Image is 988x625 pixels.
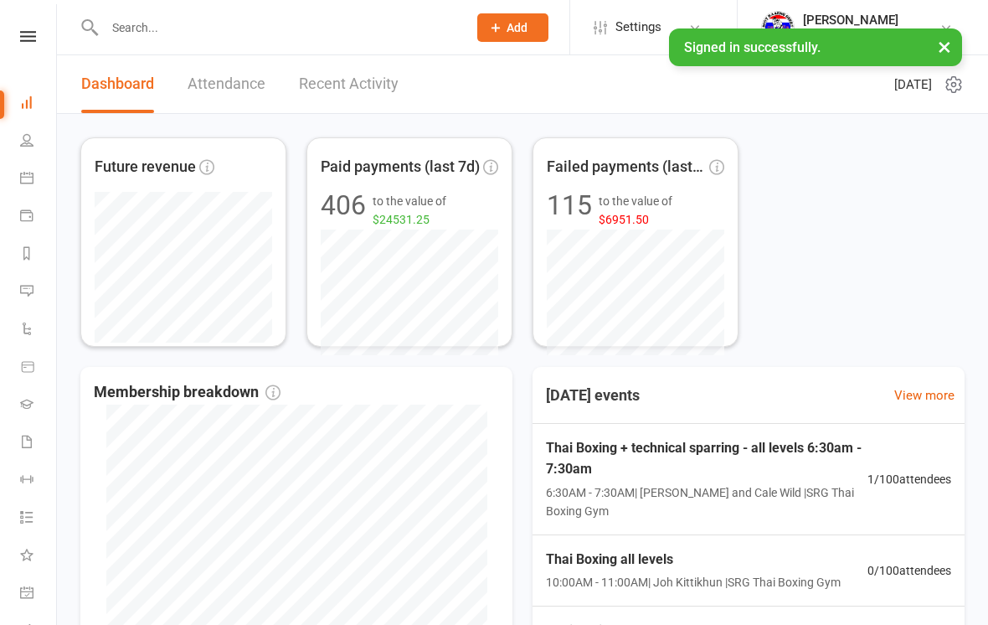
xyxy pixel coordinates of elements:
[547,192,592,230] div: 115
[20,123,58,161] a: People
[20,199,58,236] a: Payments
[20,161,58,199] a: Calendar
[546,573,841,591] span: 10:00AM - 11:00AM | Joh Kittikhun | SRG Thai Boxing Gym
[867,470,951,488] span: 1 / 100 attendees
[20,85,58,123] a: Dashboard
[477,13,548,42] button: Add
[761,11,795,44] img: thumb_image1718682644.png
[20,236,58,274] a: Reports
[81,55,154,113] a: Dashboard
[929,28,960,65] button: ×
[803,13,916,28] div: [PERSON_NAME]
[373,192,498,230] span: to the value of
[867,561,951,580] span: 0 / 100 attendees
[547,155,706,179] span: Failed payments (last 30d)
[684,39,821,55] span: Signed in successfully.
[373,213,430,226] span: $24531.25
[299,55,399,113] a: Recent Activity
[546,549,841,571] span: Thai Boxing all levels
[803,28,916,43] div: SRG Thai Boxing Gym
[599,213,649,226] span: $6951.50
[894,385,955,405] a: View more
[20,349,58,387] a: Product Sales
[100,16,455,39] input: Search...
[546,483,867,521] span: 6:30AM - 7:30AM | [PERSON_NAME] and Cale Wild | SRG Thai Boxing Gym
[321,192,366,230] div: 406
[507,21,527,34] span: Add
[894,75,932,95] span: [DATE]
[615,8,661,46] span: Settings
[533,380,653,411] h3: [DATE] events
[20,538,58,576] a: What's New
[94,380,280,405] span: Membership breakdown
[95,155,196,179] span: Future revenue
[188,55,265,113] a: Attendance
[546,437,867,480] span: Thai Boxing + technical sparring - all levels 6:30am - 7:30am
[321,155,480,179] span: Paid payments (last 7d)
[599,192,724,230] span: to the value of
[20,576,58,613] a: General attendance kiosk mode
